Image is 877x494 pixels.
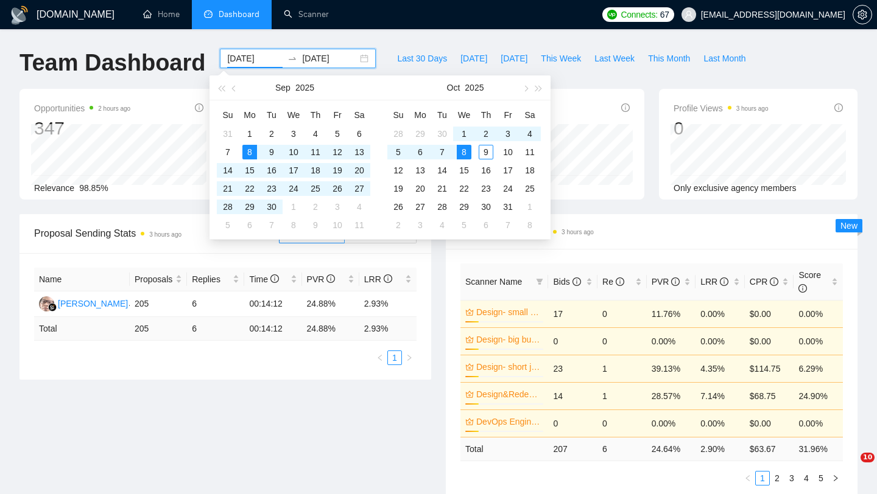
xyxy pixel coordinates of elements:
td: 2025-10-08 [283,216,305,234]
td: 11.76% [647,300,696,327]
span: info-circle [572,277,581,286]
span: 98.85% [79,183,108,193]
th: Su [387,105,409,125]
span: Replies [192,273,230,286]
span: info-circle [798,284,807,293]
td: 0.00% [794,300,843,327]
span: Re [602,277,624,287]
div: 9 [308,218,323,232]
div: 13 [352,145,367,159]
button: 2025 [295,75,314,100]
td: 2025-09-14 [217,161,239,179]
div: 20 [352,163,367,178]
th: Sa [519,105,541,125]
td: 2025-10-01 [453,125,475,143]
th: Fr [326,105,348,125]
button: Sep [275,75,291,100]
div: 347 [34,117,130,140]
div: 30 [435,127,449,141]
div: 15 [242,163,257,178]
span: Scanner Breakdown [460,224,843,239]
span: info-circle [770,277,778,286]
div: 3 [330,200,345,214]
th: Replies [187,268,244,291]
td: 2025-09-18 [305,161,326,179]
span: right [406,354,413,361]
td: 2025-09-21 [217,179,239,198]
a: Design- short job(0) [476,360,541,374]
td: 2025-09-29 [409,125,431,143]
td: 2025-11-04 [431,216,453,234]
li: 3 [784,471,799,485]
td: 2025-10-14 [431,161,453,179]
div: 4 [352,200,367,214]
button: This Week [534,49,588,68]
h1: Team Dashboard [19,49,205,77]
td: 2025-09-24 [283,179,305,198]
div: 7 [435,145,449,159]
td: 2025-10-18 [519,161,541,179]
span: LRR [700,277,728,287]
button: This Month [641,49,697,68]
th: Name [34,268,130,291]
td: $0.00 [745,300,794,327]
td: 2025-09-25 [305,179,326,198]
td: 2025-10-20 [409,179,431,198]
th: Proposals [130,268,187,291]
span: right [832,475,839,482]
div: 18 [523,163,537,178]
td: 2025-11-02 [387,216,409,234]
span: New [840,221,858,231]
td: 2025-11-08 [519,216,541,234]
div: 11 [308,145,323,159]
div: 5 [391,145,406,159]
td: 00:14:12 [244,291,301,317]
td: 2025-10-04 [519,125,541,143]
span: info-circle [270,274,279,283]
div: 24 [286,181,301,196]
div: 8 [523,218,537,232]
span: info-circle [326,274,335,283]
a: DevOps Engineering [476,415,541,428]
div: 2 [308,200,323,214]
div: 19 [391,181,406,196]
button: 2025 [465,75,484,100]
td: 2025-10-05 [217,216,239,234]
button: Last 30 Days [390,49,454,68]
td: 2025-09-23 [261,179,283,198]
td: 2025-09-22 [239,179,261,198]
td: 2025-11-06 [475,216,497,234]
div: 30 [479,200,493,214]
td: 0.00% [696,300,745,327]
span: info-circle [834,103,843,112]
td: 2025-10-25 [519,179,541,198]
td: 2025-10-11 [348,216,370,234]
td: 2025-10-21 [431,179,453,198]
a: 1 [756,471,769,485]
div: 21 [435,181,449,196]
a: Design&Redesign [476,388,541,401]
td: 2025-10-27 [409,198,431,216]
button: right [828,471,843,485]
td: 2025-09-19 [326,161,348,179]
th: Tu [261,105,283,125]
div: 9 [479,145,493,159]
td: 2025-09-07 [217,143,239,161]
td: 2025-10-17 [497,161,519,179]
div: 28 [391,127,406,141]
div: 7 [501,218,515,232]
div: 31 [501,200,515,214]
span: Last Month [703,52,745,65]
span: swap-right [287,54,297,63]
input: Start date [227,52,283,65]
td: 2025-09-04 [305,125,326,143]
td: 2025-10-10 [326,216,348,234]
div: 11 [523,145,537,159]
th: Mo [409,105,431,125]
div: 4 [308,127,323,141]
div: 23 [479,181,493,196]
div: 10 [330,218,345,232]
div: 24 [501,181,515,196]
span: Last Week [594,52,635,65]
th: Tu [431,105,453,125]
